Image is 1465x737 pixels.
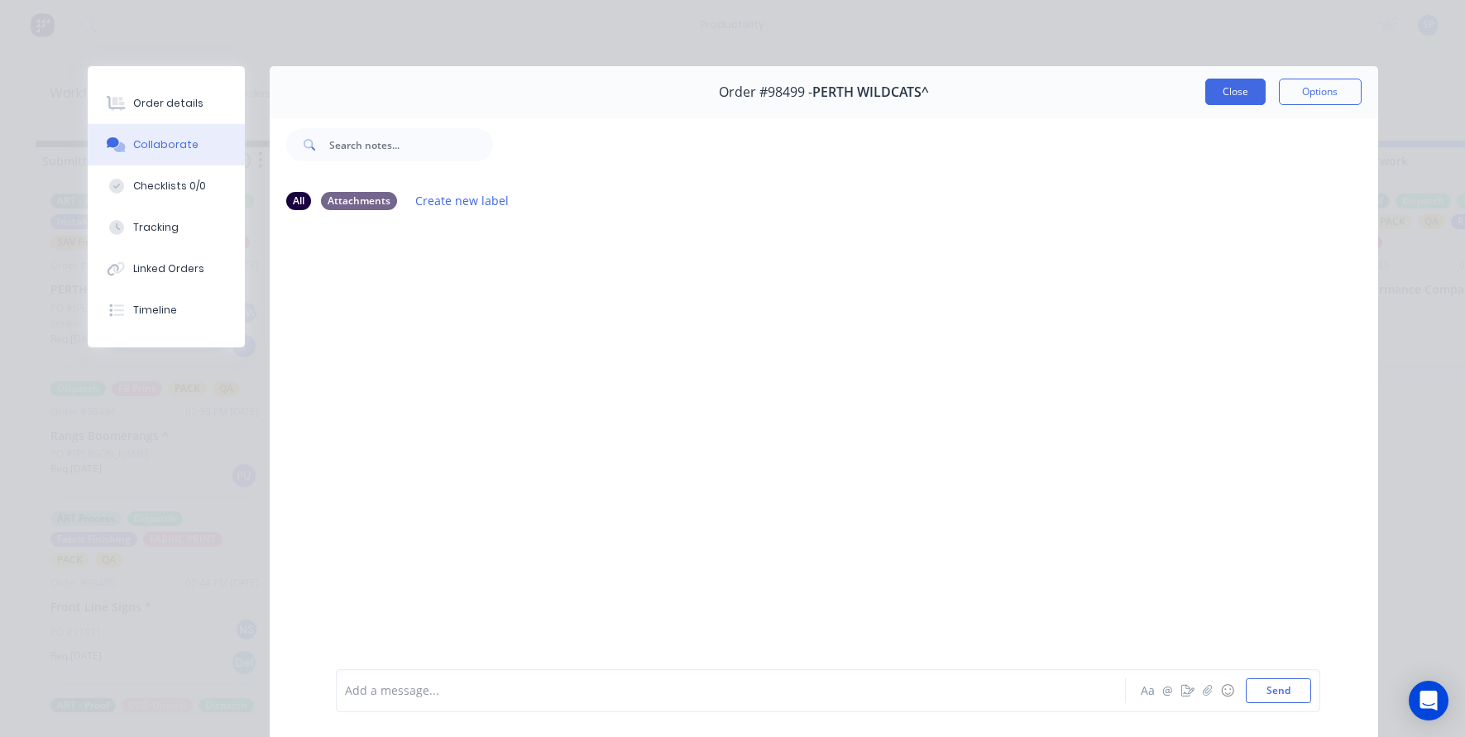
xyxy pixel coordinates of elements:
div: Open Intercom Messenger [1409,681,1448,720]
button: Timeline [88,290,245,331]
button: Collaborate [88,124,245,165]
input: Search notes... [329,128,493,161]
div: Checklists 0/0 [133,179,206,194]
div: Timeline [133,303,177,318]
span: PERTH WILDCATS^ [812,84,929,100]
button: Checklists 0/0 [88,165,245,207]
button: @ [1158,681,1178,701]
div: Collaborate [133,137,199,152]
div: All [286,192,311,210]
button: Order details [88,83,245,124]
div: Tracking [133,220,179,235]
button: Options [1279,79,1362,105]
button: ☺ [1218,681,1238,701]
div: Order details [133,96,203,111]
button: Aa [1138,681,1158,701]
button: Create new label [407,189,518,212]
button: Tracking [88,207,245,248]
div: Linked Orders [133,261,204,276]
button: Close [1205,79,1266,105]
div: Attachments [321,192,397,210]
button: Linked Orders [88,248,245,290]
button: Send [1246,678,1311,703]
span: Order #98499 - [719,84,812,100]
